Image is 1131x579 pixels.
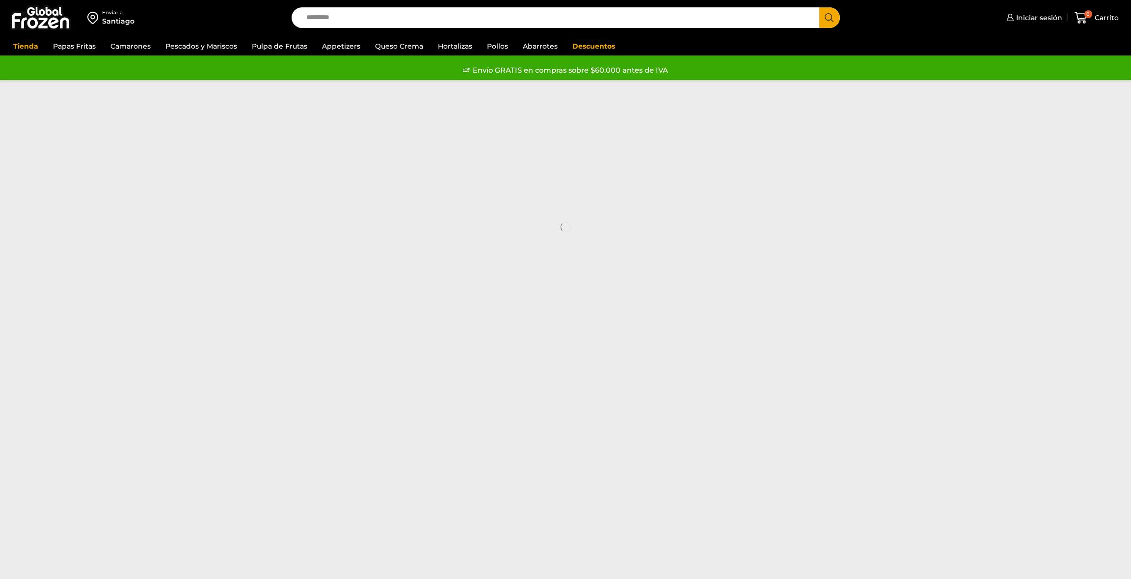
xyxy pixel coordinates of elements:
a: Hortalizas [433,37,477,55]
span: Carrito [1092,13,1119,23]
a: Papas Fritas [48,37,101,55]
a: Pulpa de Frutas [247,37,312,55]
a: Camarones [106,37,156,55]
a: Pollos [482,37,513,55]
img: address-field-icon.svg [87,9,102,26]
a: 0 Carrito [1072,6,1121,29]
a: Pescados y Mariscos [161,37,242,55]
a: Appetizers [317,37,365,55]
a: Iniciar sesión [1004,8,1062,28]
div: Santiago [102,16,135,26]
a: Descuentos [567,37,620,55]
span: 0 [1084,10,1092,18]
span: Iniciar sesión [1014,13,1062,23]
a: Abarrotes [518,37,563,55]
a: Queso Crema [370,37,428,55]
a: Tienda [8,37,43,55]
div: Enviar a [102,9,135,16]
button: Search button [819,7,840,28]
